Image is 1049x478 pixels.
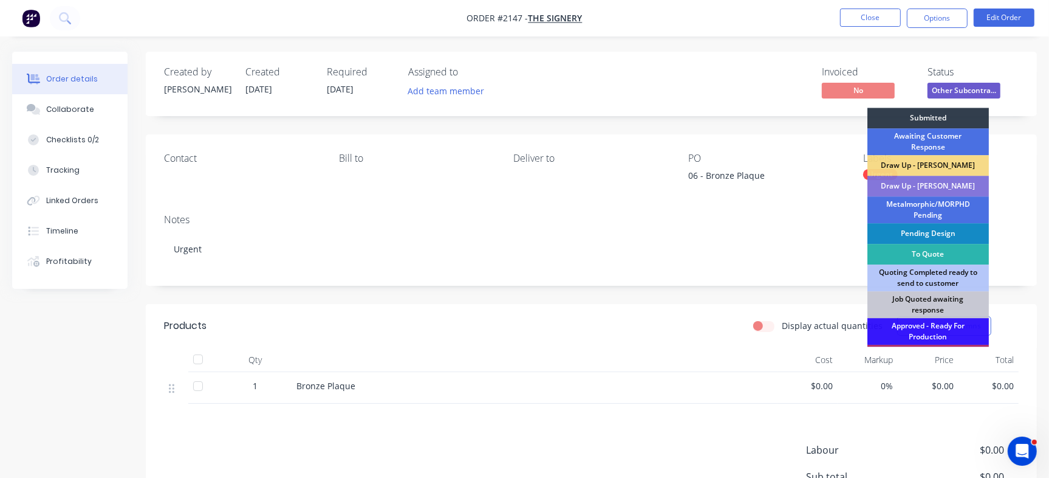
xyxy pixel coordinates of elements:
div: Draw Up - [PERSON_NAME] [867,176,989,196]
div: Products [164,319,207,333]
div: [PERSON_NAME] [164,83,231,95]
div: 06 - Bronze Plaque [688,169,840,186]
button: Other Subcontra... [928,83,1000,101]
span: Order #2147 - [467,13,528,24]
div: Assigned to [408,66,530,78]
div: PO [688,153,844,164]
span: Other Subcontra... [928,83,1000,98]
div: Cost [777,348,838,372]
button: Checklists 0/2 [12,125,128,155]
button: Order details [12,64,128,94]
div: Timeline [46,226,78,237]
span: $0.00 [963,379,1014,392]
a: The Signery [528,13,583,24]
button: Add team member [401,83,491,99]
button: Options [907,9,968,28]
button: Collaborate [12,94,128,125]
div: Labels [863,153,1019,164]
div: Job Quoted awaiting response [867,291,989,318]
div: Created [245,66,312,78]
span: [DATE] [327,83,354,95]
div: Notes [164,214,1019,226]
button: Add team member [408,83,491,99]
button: Close [840,9,901,27]
span: 1 [253,379,258,392]
label: Display actual quantities [782,319,883,332]
div: Bill to [339,153,494,164]
div: Quoting Completed ready to send to customer [867,265,989,291]
span: Labour [806,443,914,457]
span: $0.00 [903,379,954,392]
div: Markup [838,348,898,372]
div: Linked Orders [46,195,98,206]
div: Pending Design [867,223,989,244]
span: Bronze Plaque [296,380,355,392]
div: Checklists 0/2 [46,134,99,145]
div: Contact [164,153,319,164]
span: 0% [842,379,893,392]
div: Order details [46,74,98,85]
div: Total [958,348,1019,372]
button: Edit Order [974,9,1034,27]
div: Metalmorphic/MORPHD Pending [867,196,989,223]
div: Created by [164,66,231,78]
div: Draw Up - [PERSON_NAME] [867,155,989,176]
div: Deliver to [514,153,669,164]
button: Profitability [12,246,128,277]
div: Awaiting Customer Response [867,128,989,155]
button: Linked Orders [12,185,128,216]
div: Urgent [164,230,1019,268]
div: Qty [219,348,292,372]
div: To Quote [867,244,989,265]
span: $0.00 [914,443,1004,457]
div: Material To Be Checked/Ordered [867,345,989,372]
img: Factory [22,9,40,27]
span: No [822,83,895,98]
div: Required [327,66,394,78]
button: Tracking [12,155,128,185]
button: Timeline [12,216,128,246]
div: Price [898,348,958,372]
div: Collaborate [46,104,94,115]
div: Approved - Ready For Production [867,318,989,345]
div: Invoiced [822,66,913,78]
div: Urgent [863,169,898,180]
div: Tracking [46,165,80,176]
span: [DATE] [245,83,272,95]
div: Submitted [867,108,989,128]
iframe: Intercom live chat [1008,437,1037,466]
span: $0.00 [782,379,833,392]
div: Profitability [46,256,92,267]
